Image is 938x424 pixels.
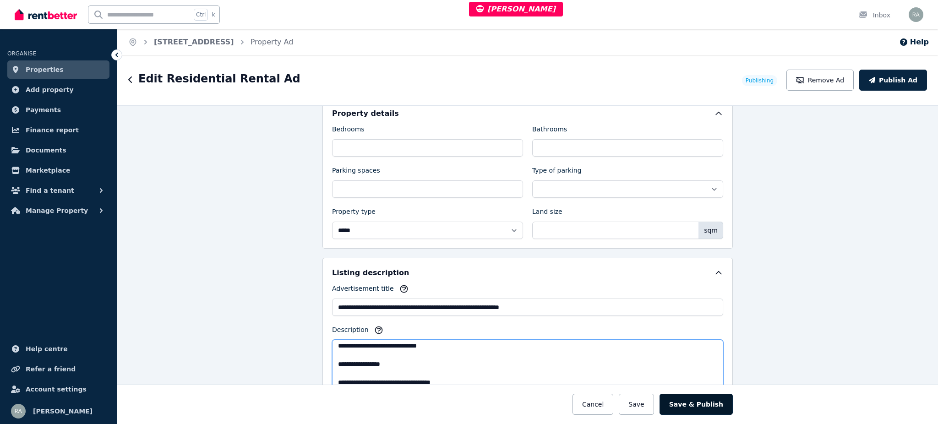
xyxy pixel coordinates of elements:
label: Property type [332,207,376,220]
span: [PERSON_NAME] [476,5,556,13]
label: Bedrooms [332,125,365,137]
span: Payments [26,104,61,115]
button: Find a tenant [7,181,109,200]
span: Manage Property [26,205,88,216]
a: Payments [7,101,109,119]
span: Documents [26,145,66,156]
button: Help [899,37,929,48]
button: Save & Publish [660,394,733,415]
label: Bathrooms [532,125,567,137]
span: Add property [26,84,74,95]
a: Property Ad [251,38,294,46]
a: [STREET_ADDRESS] [154,38,234,46]
a: Documents [7,141,109,159]
a: Finance report [7,121,109,139]
span: Account settings [26,384,87,395]
a: Marketplace [7,161,109,179]
button: Save [619,394,654,415]
span: Find a tenant [26,185,74,196]
nav: Breadcrumb [117,29,304,55]
label: Advertisement title [332,284,394,297]
label: Description [332,325,369,338]
label: Type of parking [532,166,582,179]
span: ORGANISE [7,50,36,57]
a: Refer a friend [7,360,109,378]
a: Properties [7,60,109,79]
img: Rochelle Alvarez [11,404,26,419]
label: Land size [532,207,562,220]
button: Cancel [573,394,613,415]
a: Account settings [7,380,109,398]
button: Remove Ad [786,70,854,91]
span: Ctrl [194,9,208,21]
div: Inbox [858,11,890,20]
button: Manage Property [7,201,109,220]
span: Refer a friend [26,364,76,375]
span: Finance report [26,125,79,136]
h5: Property details [332,108,399,119]
a: Add property [7,81,109,99]
h5: Listing description [332,267,409,278]
img: Rochelle Alvarez [909,7,923,22]
span: [PERSON_NAME] [33,406,93,417]
span: Properties [26,64,64,75]
span: Publishing [746,77,774,84]
a: Help centre [7,340,109,358]
span: Marketplace [26,165,70,176]
span: Help centre [26,343,68,354]
span: k [212,11,215,18]
h1: Edit Residential Rental Ad [138,71,300,86]
img: RentBetter [15,8,77,22]
label: Parking spaces [332,166,380,179]
button: Publish Ad [859,70,927,91]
